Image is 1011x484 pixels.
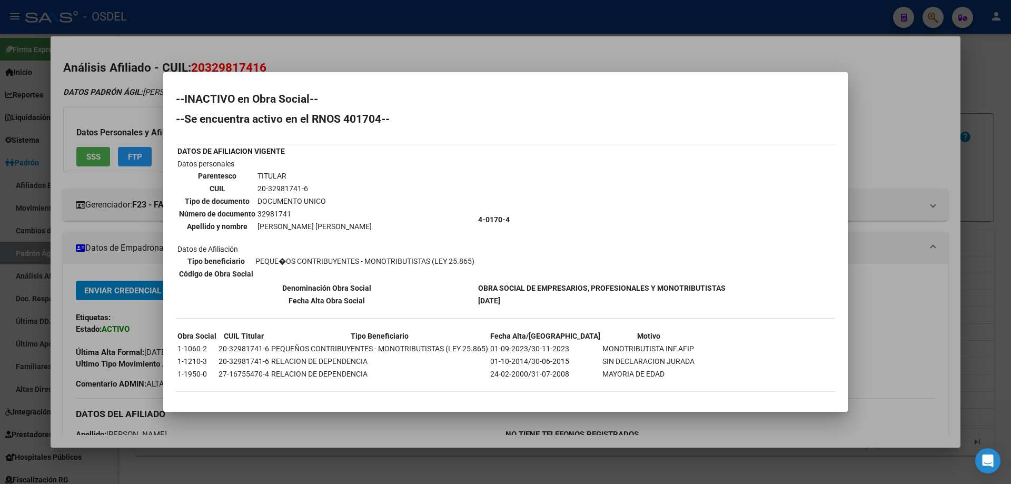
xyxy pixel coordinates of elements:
th: Motivo [602,330,695,342]
td: Datos personales Datos de Afiliación [177,158,477,281]
td: 20-32981741-6 [218,355,270,367]
b: [DATE] [478,297,500,305]
th: Fecha Alta Obra Social [177,295,477,307]
th: Apellido y nombre [179,221,256,232]
th: CUIL Titular [218,330,270,342]
td: MAYORIA DE EDAD [602,368,695,380]
th: Tipo de documento [179,195,256,207]
th: Tipo Beneficiario [271,330,489,342]
td: [PERSON_NAME] [PERSON_NAME] [257,221,372,232]
td: 1-1210-3 [177,355,217,367]
td: 01-10-2014/30-06-2015 [490,355,601,367]
td: RELACION DE DEPENDENCIA [271,355,489,367]
td: 27-16755470-4 [218,368,270,380]
th: Obra Social [177,330,217,342]
b: OBRA SOCIAL DE EMPRESARIOS, PROFESIONALES Y MONOTRIBUTISTAS [478,284,726,292]
b: 4-0170-4 [478,215,510,224]
td: MONOTRIBUTISTA INF.AFIP [602,343,695,354]
td: 20-32981741-6 [257,183,372,194]
td: DOCUMENTO UNICO [257,195,372,207]
th: CUIL [179,183,256,194]
b: DATOS DE AFILIACION VIGENTE [177,147,285,155]
th: Denominación Obra Social [177,282,477,294]
td: 01-09-2023/30-11-2023 [490,343,601,354]
th: Código de Obra Social [179,268,254,280]
td: RELACION DE DEPENDENCIA [271,368,489,380]
td: 24-02-2000/31-07-2008 [490,368,601,380]
td: 1-1950-0 [177,368,217,380]
th: Fecha Alta/[GEOGRAPHIC_DATA] [490,330,601,342]
td: PEQUEÑOS CONTRIBUYENTES - MONOTRIBUTISTAS (LEY 25.865) [271,343,489,354]
th: Parentesco [179,170,256,182]
td: PEQUE�OS CONTRIBUYENTES - MONOTRIBUTISTAS (LEY 25.865) [255,255,475,267]
td: 20-32981741-6 [218,343,270,354]
h2: --INACTIVO en Obra Social-- [176,94,835,104]
td: 32981741 [257,208,372,220]
td: SIN DECLARACION JURADA [602,355,695,367]
td: 1-1060-2 [177,343,217,354]
div: Open Intercom Messenger [975,448,1000,473]
h2: --Se encuentra activo en el RNOS 401704-- [176,114,835,124]
th: Número de documento [179,208,256,220]
td: TITULAR [257,170,372,182]
th: Tipo beneficiario [179,255,254,267]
